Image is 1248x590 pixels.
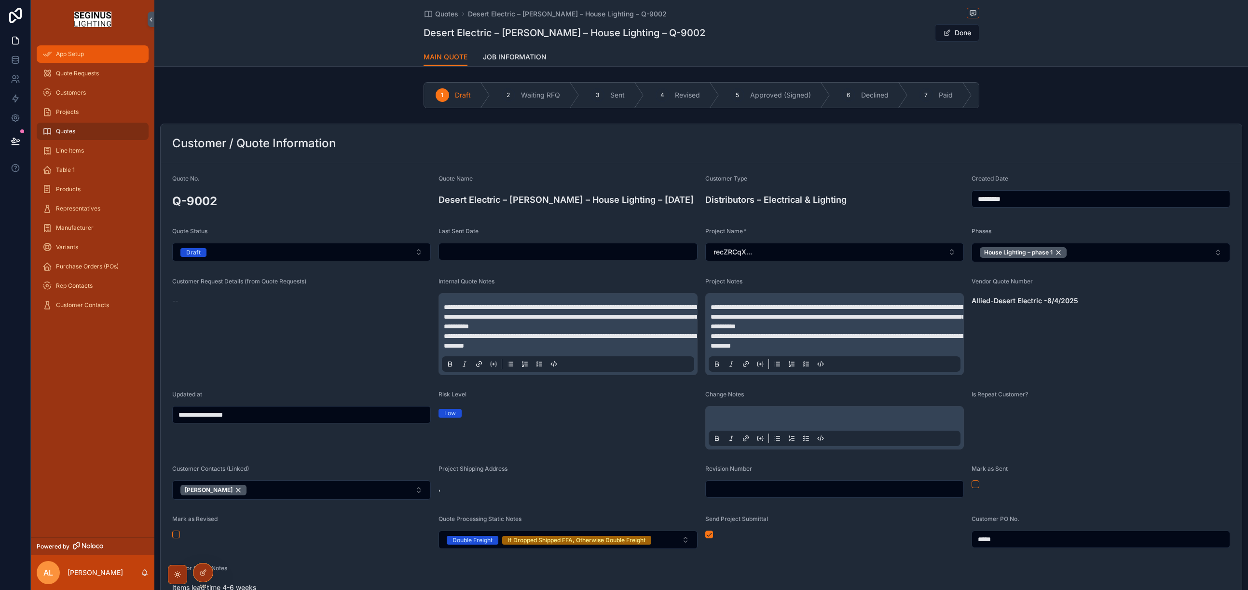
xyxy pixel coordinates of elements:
[972,175,1008,182] span: Created Date
[56,282,93,290] span: Rep Contacts
[455,90,471,100] span: Draft
[453,536,493,545] div: Double Freight
[56,108,79,116] span: Projects
[172,465,249,472] span: Customer Contacts (Linked)
[186,248,201,257] div: Draft
[172,227,207,235] span: Quote Status
[924,91,928,99] span: 7
[439,175,473,182] span: Quote Name
[483,48,547,68] a: JOB INFORMATION
[984,249,1053,256] span: House Lighting – phase 1
[705,278,742,285] span: Project Notes
[56,70,99,77] span: Quote Requests
[37,277,149,295] a: Rep Contacts
[37,200,149,217] a: Representatives
[31,537,154,555] a: Powered by
[439,515,521,522] span: Quote Processing Static Notes
[972,243,1230,262] button: Select Button
[43,567,53,578] span: AL
[935,24,979,42] button: Done
[56,127,75,135] span: Quotes
[172,278,306,285] span: Customer Request Details (from Quote Requests)
[705,227,743,235] span: Project Name
[705,515,768,522] span: Send Project Submittal
[705,465,752,472] span: Revision Number
[736,91,739,99] span: 5
[705,175,747,182] span: Customer Type
[521,90,560,100] span: Waiting RFQ
[56,205,100,212] span: Representatives
[37,239,149,256] a: Variants
[185,486,233,494] span: [PERSON_NAME]
[435,9,458,19] span: Quotes
[180,485,247,495] button: Unselect 1
[439,391,466,398] span: Risk Level
[37,543,69,550] span: Powered by
[172,564,227,572] span: Vendor Quote Notes
[172,193,431,209] h2: Q-9002
[610,90,625,100] span: Sent
[37,84,149,101] a: Customers
[713,247,752,257] span: recZRCqX...
[439,483,697,493] span: ,
[172,136,336,151] h2: Customer / Quote Information
[31,39,154,326] div: scrollable content
[56,50,84,58] span: App Setup
[37,161,149,179] a: Table 1
[56,185,81,193] span: Products
[447,535,498,545] button: Unselect DOUBLE_FREIGHT
[172,391,202,398] span: Updated at
[37,45,149,63] a: App Setup
[847,91,850,99] span: 6
[424,9,458,19] a: Quotes
[972,515,1019,522] span: Customer PO No.
[56,263,119,270] span: Purchase Orders (POs)
[56,89,86,97] span: Customers
[424,48,467,67] a: MAIN QUOTE
[972,227,991,235] span: Phases
[439,278,494,285] span: Internal Quote Notes
[502,535,651,545] button: Unselect IF_DROPPED_SHIPPED_FFA_OTHERWISE_DOUBLE_FREIGHT
[468,9,667,19] a: Desert Electric – [PERSON_NAME] – House Lighting – Q-9002
[596,91,599,99] span: 3
[424,52,467,62] span: MAIN QUOTE
[37,258,149,275] a: Purchase Orders (POs)
[424,26,705,40] h1: Desert Electric – [PERSON_NAME] – House Lighting – Q-9002
[972,391,1028,398] span: Is Repeat Customer?
[972,465,1008,472] span: Mark as Sent
[56,147,84,155] span: Line Items
[172,296,178,306] span: --
[37,219,149,237] a: Manufacturer
[56,224,94,232] span: Manufacturer
[439,227,479,235] span: Last Sent Date
[705,243,964,261] button: Select Button
[37,123,149,140] a: Quotes
[439,465,507,472] span: Project Shipping Address
[508,536,645,545] div: If Dropped Shipped FFA, Otherwise Double Freight
[74,12,111,27] img: App logo
[439,193,697,206] h4: Desert Electric – [PERSON_NAME] – House Lighting – [DATE]
[705,391,744,398] span: Change Notes
[980,247,1067,258] button: Unselect 1
[972,278,1033,285] span: Vendor Quote Number
[861,90,889,100] span: Declined
[939,90,953,100] span: Paid
[172,480,431,500] button: Select Button
[750,90,811,100] span: Approved (Signed)
[37,296,149,314] a: Customer Contacts
[37,65,149,82] a: Quote Requests
[37,181,149,198] a: Products
[56,166,75,174] span: Table 1
[972,296,1078,305] strong: Allied-Desert Electric -8/4/2025
[507,91,510,99] span: 2
[675,90,700,100] span: Revised
[444,409,456,418] div: Low
[56,243,78,251] span: Variants
[439,531,697,549] button: Select Button
[172,515,218,522] span: Mark as Revised
[660,91,664,99] span: 4
[172,175,200,182] span: Quote No.
[56,301,109,309] span: Customer Contacts
[37,142,149,159] a: Line Items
